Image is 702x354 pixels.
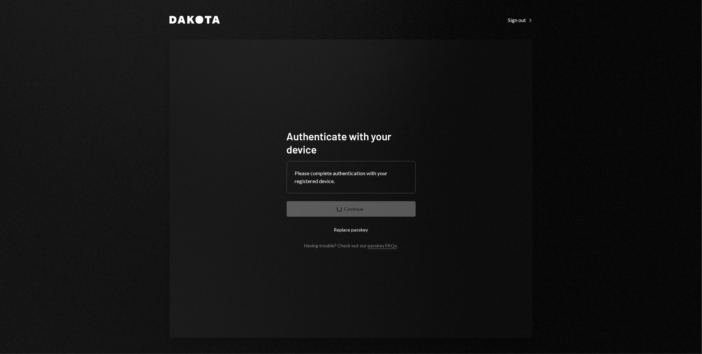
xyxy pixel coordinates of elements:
[508,17,533,23] div: Sign out
[287,222,416,237] button: Replace passkey
[287,129,416,156] h1: Authenticate with your device
[368,243,397,249] a: passkey FAQs
[304,243,398,248] div: Having trouble? Check out our .
[508,16,533,23] a: Sign out
[295,169,407,185] div: Please complete authentication with your registered device.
